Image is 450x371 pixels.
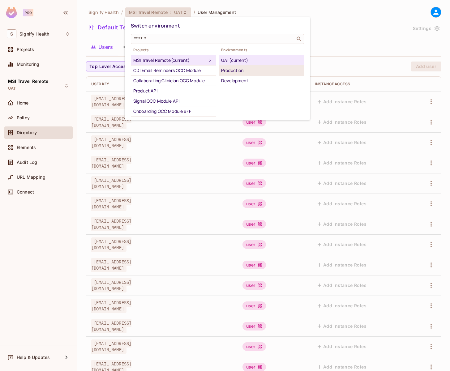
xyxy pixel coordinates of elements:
[133,57,206,64] div: MSI Travel Remote (current)
[221,67,302,74] div: Production
[221,77,302,84] div: Development
[131,22,180,29] span: Switch environment
[133,67,214,74] div: CDI Email Reminders OCC Module
[133,77,214,84] div: Collaborating Clinician OCC Module
[219,48,304,53] span: Environments
[133,87,214,95] div: Product API
[131,48,216,53] span: Projects
[221,57,302,64] div: UAT (current)
[133,108,214,115] div: Onboarding OCC Module BFF
[133,97,214,105] div: Signal OCC Module API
